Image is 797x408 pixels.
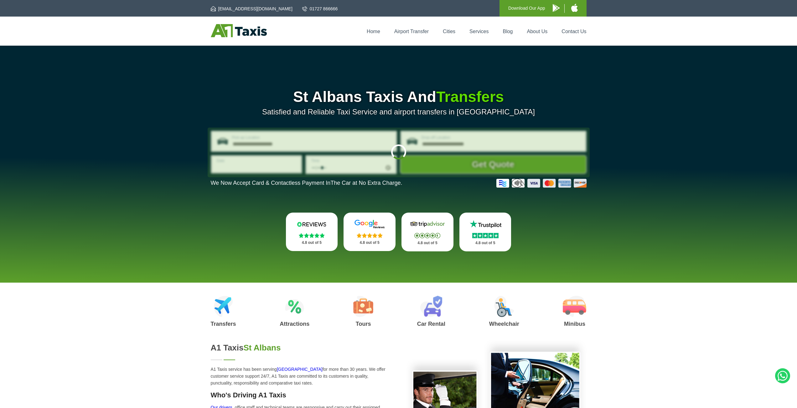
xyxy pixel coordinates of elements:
p: 4.8 out of 5 [466,239,505,247]
p: 4.8 out of 5 [408,239,447,247]
img: A1 Taxis iPhone App [571,4,578,12]
a: Trustpilot Stars 4.8 out of 5 [459,213,511,251]
a: About Us [527,29,548,34]
img: Stars [357,233,383,238]
a: Contact Us [562,29,586,34]
h3: Minibus [563,321,586,327]
span: Transfers [436,88,504,105]
h3: Who's Driving A1 Taxis [211,391,391,399]
img: Stars [472,233,499,238]
a: Services [469,29,489,34]
p: 4.8 out of 5 [350,239,389,247]
a: Airport Transfer [394,29,429,34]
img: Stars [299,233,325,238]
a: Cities [443,29,455,34]
a: [EMAIL_ADDRESS][DOMAIN_NAME] [211,6,292,12]
h3: Transfers [211,321,236,327]
a: Blog [503,29,513,34]
img: Trustpilot [467,219,504,229]
h3: Wheelchair [489,321,519,327]
img: Stars [414,233,440,238]
img: Google [351,219,388,229]
img: Car Rental [420,296,442,317]
a: Reviews.io Stars 4.8 out of 5 [286,213,338,251]
h3: Car Rental [417,321,445,327]
a: 01727 866666 [302,6,338,12]
img: A1 Taxis St Albans LTD [211,24,267,37]
p: A1 Taxis service has been serving for more than 30 years. We offer customer service support 24/7,... [211,366,391,386]
h2: A1 Taxis [211,343,391,353]
a: Google Stars 4.8 out of 5 [344,213,396,251]
a: Tripadvisor Stars 4.8 out of 5 [401,213,453,251]
p: 4.8 out of 5 [293,239,331,247]
a: Home [367,29,380,34]
span: St Albans [244,343,281,352]
p: Satisfied and Reliable Taxi Service and airport transfers in [GEOGRAPHIC_DATA] [211,108,587,116]
img: Reviews.io [293,219,330,229]
img: Credit And Debit Cards [496,179,587,188]
h3: Attractions [280,321,309,327]
img: Tours [353,296,373,317]
img: Minibus [563,296,586,317]
span: The Car at No Extra Charge. [330,180,402,186]
img: Wheelchair [494,296,514,317]
img: Attractions [285,296,304,317]
img: Airport Transfers [214,296,233,317]
p: We Now Accept Card & Contactless Payment In [211,180,402,186]
p: Download Our App [508,4,545,12]
a: [GEOGRAPHIC_DATA] [277,367,323,372]
img: Tripadvisor [409,219,446,229]
h3: Tours [353,321,373,327]
img: A1 Taxis Android App [553,4,560,12]
h1: St Albans Taxis And [211,89,587,104]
